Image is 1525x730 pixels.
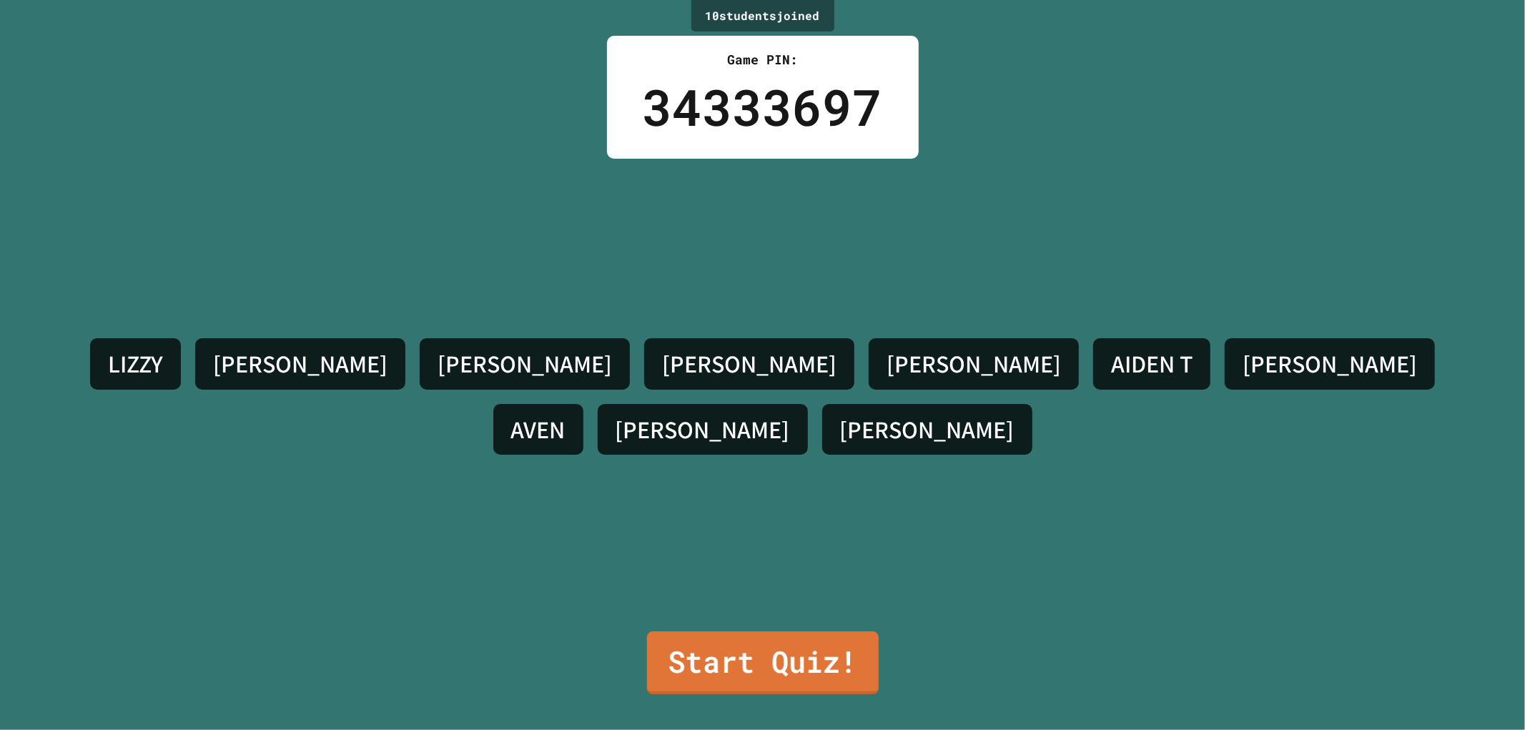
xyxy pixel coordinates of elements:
h4: LIZZY [108,349,163,379]
h4: [PERSON_NAME] [1243,349,1417,379]
h4: AVEN [511,415,566,445]
div: 34333697 [643,69,883,144]
h4: [PERSON_NAME] [662,349,836,379]
h4: [PERSON_NAME] [213,349,388,379]
div: Game PIN: [643,50,883,69]
a: Start Quiz! [646,631,878,694]
h4: [PERSON_NAME] [887,349,1061,379]
h4: [PERSON_NAME] [840,415,1015,445]
h4: [PERSON_NAME] [438,349,612,379]
h4: [PERSON_NAME] [616,415,790,445]
h4: AIDEN T [1111,349,1193,379]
